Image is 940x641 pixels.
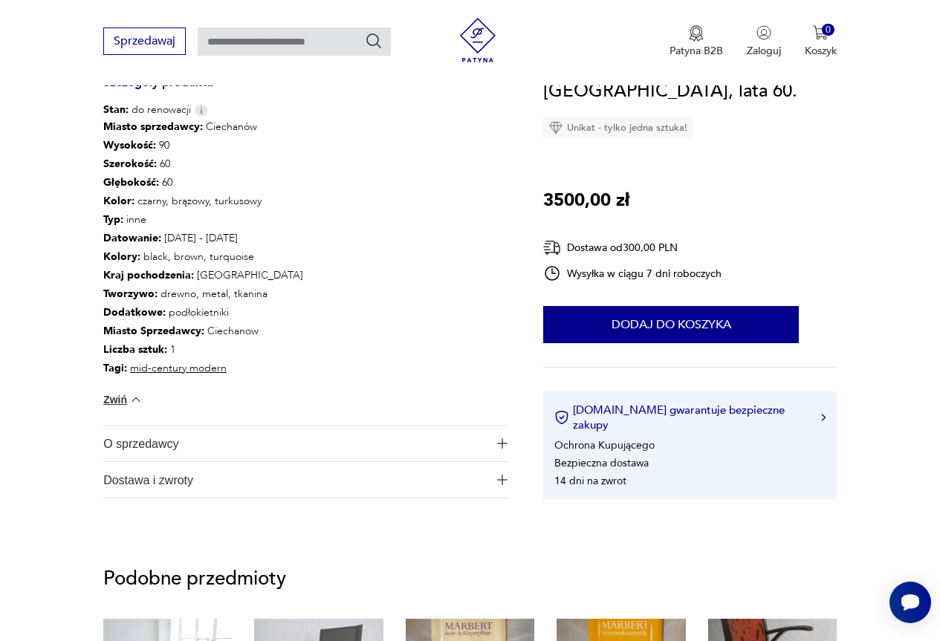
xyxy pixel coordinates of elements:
img: Ikona koszyka [813,25,828,40]
b: Dodatkowe : [103,305,166,319]
button: Ikona plusaDostawa i zwroty [103,462,508,498]
div: Unikat - tylko jedna sztuka! [543,117,693,139]
span: O sprzedawcy [103,426,487,461]
li: Ochrona Kupującego [554,437,655,452]
button: Sprzedawaj [103,27,186,55]
img: Ikonka użytkownika [756,25,771,40]
span: Dostawa i zwroty [103,462,487,498]
b: Wysokość : [103,138,156,152]
p: drewno, metal, tkanina [103,284,303,303]
p: Zaloguj [747,44,781,58]
p: [GEOGRAPHIC_DATA] [103,266,303,284]
b: Głębokość : [103,175,159,189]
div: Dostawa od 300,00 PLN [543,238,722,257]
p: czarny, brązowy, turkusowy [103,192,303,210]
b: Kolory : [103,250,140,264]
b: Datowanie : [103,231,161,245]
b: Tagi: [103,361,127,375]
p: 90 [103,136,303,154]
b: Miasto sprzedawcy : [103,120,203,134]
button: Patyna B2B [670,25,723,58]
b: Liczba sztuk: [103,342,167,357]
a: mid-century modern [130,361,227,375]
b: Stan: [103,103,129,117]
button: Zwiń [103,392,143,407]
a: Ikona medaluPatyna B2B [670,25,723,58]
p: Koszyk [805,44,837,58]
li: Bezpieczna dostawa [554,455,649,469]
p: 1 [103,340,303,359]
img: Patyna - sklep z meblami i dekoracjami vintage [456,18,500,62]
h3: Szczegóły produktu [103,78,508,103]
p: podłokietniki [103,303,303,322]
b: Typ : [103,212,123,227]
img: Info icon [195,104,208,117]
img: Ikona plusa [497,438,508,449]
p: Ciechanow [103,322,303,340]
button: [DOMAIN_NAME] gwarantuje bezpieczne zakupy [554,403,826,432]
img: Ikona plusa [497,475,508,485]
p: Patyna B2B [670,44,723,58]
img: Ikona medalu [689,25,704,42]
iframe: Smartsupp widget button [889,582,931,623]
button: Szukaj [365,32,383,50]
b: Kraj pochodzenia : [103,268,194,282]
p: Podobne przedmioty [103,570,837,588]
button: Ikona plusaO sprzedawcy [103,426,508,461]
img: chevron down [129,392,143,407]
p: inne [103,210,303,229]
img: Ikona dostawy [543,238,561,257]
a: Sprzedawaj [103,37,186,48]
span: do renowacji [103,103,191,117]
div: Wysyłka w ciągu 7 dni roboczych [543,264,722,282]
b: Tworzywo : [103,287,158,301]
b: Miasto Sprzedawcy : [103,324,204,338]
img: Ikona certyfikatu [554,410,569,425]
button: 0Koszyk [805,25,837,58]
p: Ciechanów [103,117,303,136]
li: 14 dni na zwrot [554,473,626,487]
p: 60 [103,173,303,192]
p: 3500,00 zł [543,186,629,215]
b: Kolor: [103,194,134,208]
b: Szerokość : [103,157,157,171]
div: 0 [822,24,834,36]
p: 60 [103,154,303,173]
button: Zaloguj [747,25,781,58]
img: Ikona diamentu [549,121,563,134]
img: Ikona strzałki w prawo [821,414,826,421]
p: black, brown, turquoise [103,247,303,266]
p: [DATE] - [DATE] [103,229,303,247]
button: Dodaj do koszyka [543,306,799,343]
